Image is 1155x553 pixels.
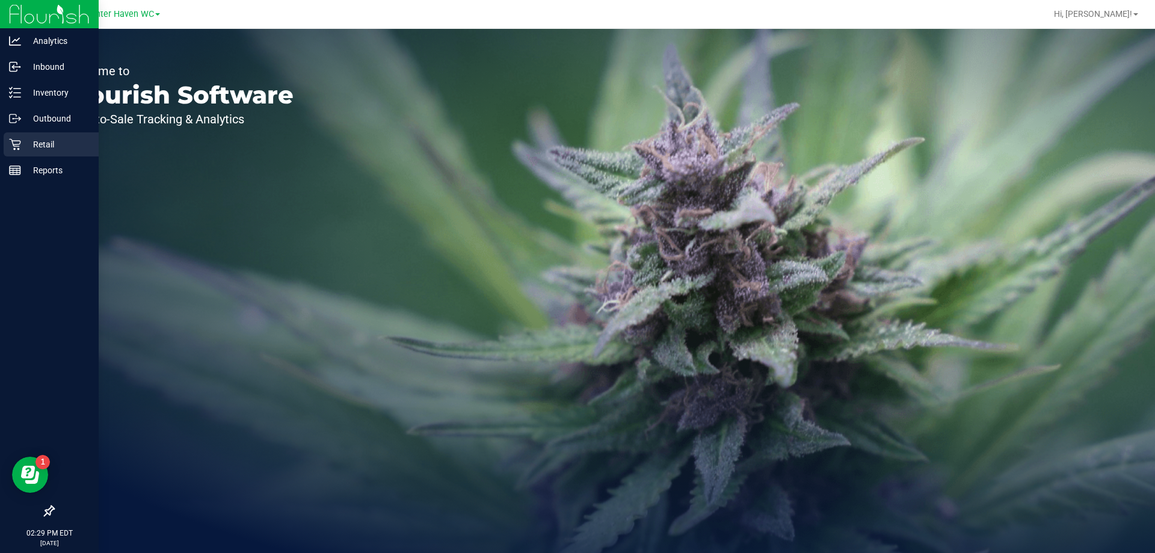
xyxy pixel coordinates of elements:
[5,528,93,539] p: 02:29 PM EDT
[9,35,21,47] inline-svg: Analytics
[5,539,93,548] p: [DATE]
[21,85,93,100] p: Inventory
[9,113,21,125] inline-svg: Outbound
[9,61,21,73] inline-svg: Inbound
[65,65,294,77] p: Welcome to
[65,113,294,125] p: Seed-to-Sale Tracking & Analytics
[9,87,21,99] inline-svg: Inventory
[65,83,294,107] p: Flourish Software
[35,455,50,469] iframe: Resource center unread badge
[9,138,21,150] inline-svg: Retail
[21,111,93,126] p: Outbound
[21,34,93,48] p: Analytics
[12,457,48,493] iframe: Resource center
[85,9,154,19] span: Winter Haven WC
[21,163,93,178] p: Reports
[1054,9,1132,19] span: Hi, [PERSON_NAME]!
[21,137,93,152] p: Retail
[9,164,21,176] inline-svg: Reports
[21,60,93,74] p: Inbound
